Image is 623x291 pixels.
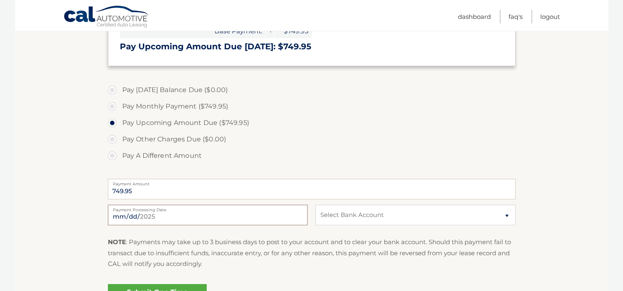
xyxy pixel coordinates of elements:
[108,238,126,246] strong: NOTE
[108,205,308,211] label: Payment Processing Date
[108,82,516,98] label: Pay [DATE] Balance Due ($0.00)
[108,179,516,199] input: Payment Amount
[108,115,516,131] label: Pay Upcoming Amount Due ($749.95)
[540,10,560,23] a: Logout
[108,98,516,115] label: Pay Monthly Payment ($749.95)
[63,5,150,29] a: Cal Automotive
[108,131,516,148] label: Pay Other Charges Due ($0.00)
[458,10,491,23] a: Dashboard
[120,42,504,52] h3: Pay Upcoming Amount Due [DATE]: $749.95
[108,205,308,225] input: Payment Date
[108,179,516,185] label: Payment Amount
[509,10,523,23] a: FAQ's
[108,148,516,164] label: Pay A Different Amount
[108,237,516,269] p: : Payments may take up to 3 business days to post to your account and to clear your bank account....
